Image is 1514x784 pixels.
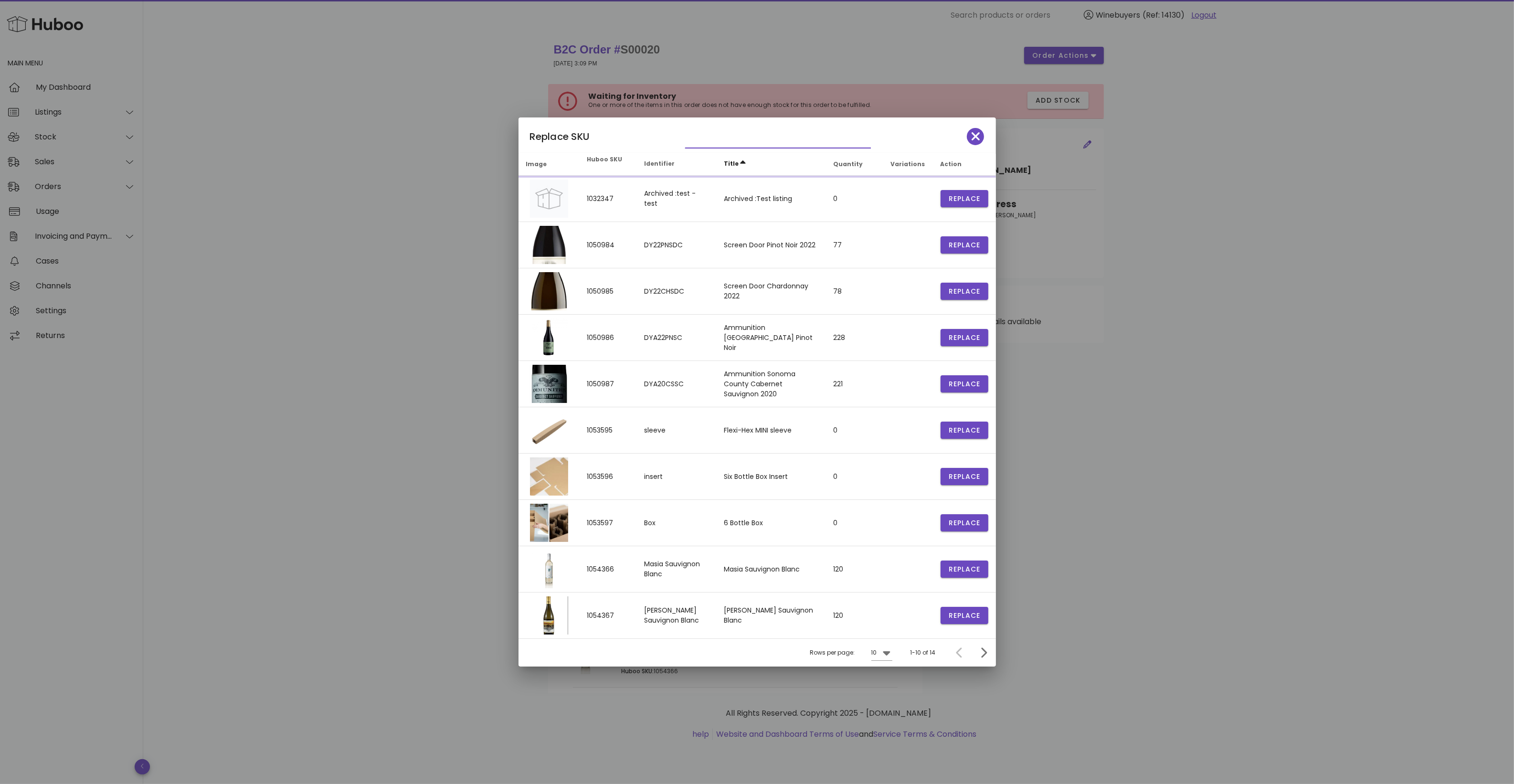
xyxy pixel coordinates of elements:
button: Replace [941,561,988,578]
td: DY22PNSDC [637,222,717,268]
td: 1053597 [580,500,637,546]
td: Masia Sauvignon Blanc [637,546,717,593]
td: 228 [826,315,883,361]
button: Replace [941,236,988,254]
span: Variations [890,160,925,168]
td: 0 [826,176,883,222]
span: Replace [948,518,981,528]
div: Rows per page: [810,639,892,667]
th: Action [933,153,996,176]
td: DYA22PNSC [637,315,717,361]
td: 1054367 [580,593,637,638]
button: Replace [941,375,988,392]
td: Archived :Test listing [716,176,826,222]
td: 1053595 [580,407,637,454]
td: 0 [826,500,883,546]
span: Replace [948,611,981,621]
td: Screen Door Pinot Noir 2022 [716,222,826,268]
button: Replace [941,607,988,624]
td: 77 [826,222,883,268]
td: Screen Door Chardonnay 2022 [716,268,826,315]
td: DYA20CSSC [637,361,717,407]
button: Next page [975,644,992,661]
td: 1050985 [580,268,637,315]
td: 0 [826,407,883,454]
span: Identifier [645,159,675,168]
td: [PERSON_NAME] Sauvignon Blanc [716,593,826,638]
td: insert [637,454,717,500]
td: 1050986 [580,315,637,361]
td: 1050984 [580,222,637,268]
td: Flexi-Hex MINI sleeve [716,407,826,454]
td: 0 [826,454,883,500]
span: Replace [948,194,981,204]
button: Replace [941,468,988,485]
td: 221 [826,361,883,407]
td: [PERSON_NAME] Sauvignon Blanc [637,593,717,638]
span: Quantity [833,160,863,168]
td: Six Bottle Box Insert [716,454,826,500]
td: Ammunition [GEOGRAPHIC_DATA] Pinot Noir [716,315,826,361]
td: Ammunition Sonoma County Cabernet Sauvignon 2020 [716,361,826,407]
td: 120 [826,546,883,593]
td: 6 Bottle Box [716,500,826,546]
th: Huboo SKU: Not sorted. Activate to sort ascending. [580,153,637,176]
td: 78 [826,268,883,315]
th: Image [519,153,580,176]
td: Masia Sauvignon Blanc [716,546,826,593]
td: 1050987 [580,361,637,407]
span: Replace [948,333,981,343]
span: Replace [948,379,981,389]
td: 1032347 [580,176,637,222]
span: Replace [948,240,981,250]
td: DY22CHSDC [637,268,717,315]
div: 1-10 of 14 [911,648,936,657]
span: Replace [948,472,981,482]
div: Replace SKU [519,117,996,153]
span: Huboo SKU [587,155,623,163]
th: Title: Sorted ascending. Activate to sort descending. [716,153,826,176]
span: Replace [948,564,981,574]
th: Identifier: Not sorted. Activate to sort ascending. [637,153,717,176]
button: Replace [941,190,988,207]
td: 1053596 [580,454,637,500]
button: Replace [941,283,988,300]
span: Replace [948,425,981,435]
button: Replace [941,422,988,439]
td: Box [637,500,717,546]
td: 1054366 [580,546,637,593]
span: Action [941,160,962,168]
td: Archived :test - test [637,176,717,222]
div: 10 [871,648,877,657]
span: Replace [948,286,981,297]
td: 120 [826,593,883,638]
button: Replace [941,329,988,346]
span: Image [526,160,547,168]
th: Variations [883,153,932,176]
button: Replace [941,514,988,531]
td: sleeve [637,407,717,454]
span: Title [724,159,739,168]
th: Quantity [826,153,883,176]
div: 10Rows per page: [871,645,892,660]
